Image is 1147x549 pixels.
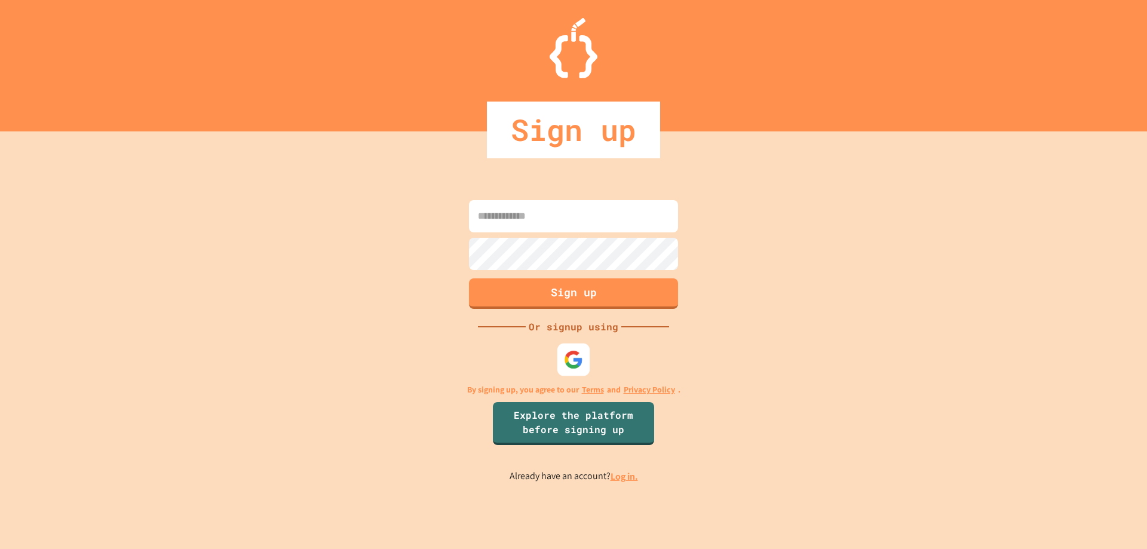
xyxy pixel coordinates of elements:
[582,384,604,396] a: Terms
[624,384,675,396] a: Privacy Policy
[467,384,680,396] p: By signing up, you agree to our and .
[487,102,660,158] div: Sign up
[510,469,638,484] p: Already have an account?
[564,349,584,369] img: google-icon.svg
[469,278,678,309] button: Sign up
[493,402,654,445] a: Explore the platform before signing up
[526,320,621,334] div: Or signup using
[550,18,597,78] img: Logo.svg
[611,470,638,483] a: Log in.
